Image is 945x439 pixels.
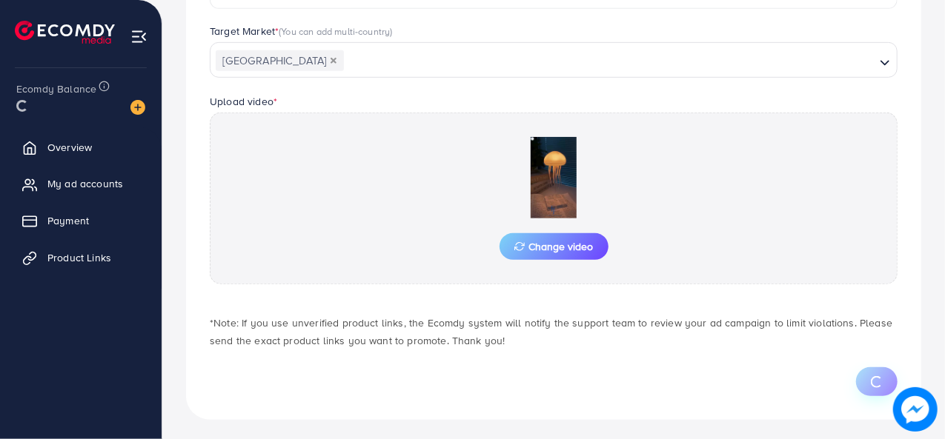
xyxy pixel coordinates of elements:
[330,57,337,64] button: Deselect United States
[11,133,150,162] a: Overview
[210,42,898,78] div: Search for option
[16,81,96,96] span: Ecomdy Balance
[480,137,628,218] img: Preview Image
[11,169,150,198] a: My ad accounts
[15,21,115,44] img: logo
[47,176,123,191] span: My ad accounts
[898,392,933,427] img: image
[345,50,874,73] input: Search for option
[216,50,344,71] span: [GEOGRAPHIC_DATA]
[279,24,392,38] span: (You can add multi-country)
[210,314,898,349] p: *Note: If you use unverified product links, the Ecomdy system will notify the support team to rev...
[210,24,393,38] label: Target Market
[500,233,609,260] button: Change video
[130,100,145,115] img: image
[11,243,150,272] a: Product Links
[47,140,92,155] span: Overview
[210,94,277,109] label: Upload video
[130,28,147,45] img: menu
[514,241,594,252] span: Change video
[11,206,150,235] a: Payment
[47,213,89,228] span: Payment
[47,250,111,265] span: Product Links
